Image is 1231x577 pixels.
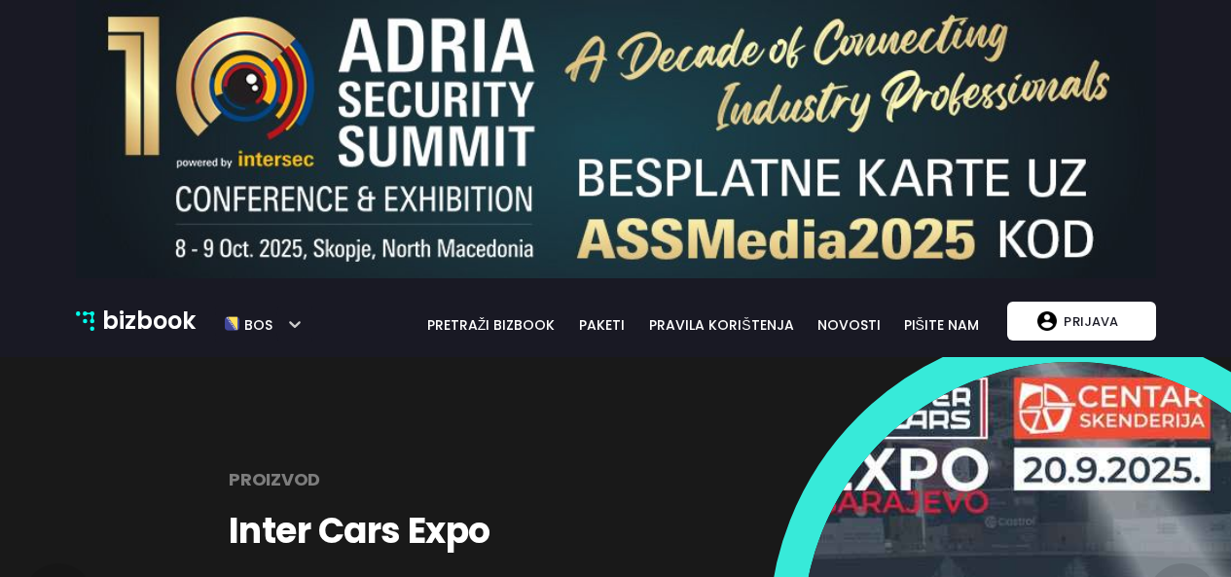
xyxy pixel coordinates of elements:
[1057,303,1125,340] p: Prijava
[567,314,636,336] a: paketi
[102,303,196,340] p: bizbook
[239,308,272,334] h5: bos
[1007,302,1155,341] button: Prijava
[229,460,320,499] h2: Proizvod
[1037,311,1057,331] img: account logo
[229,508,490,555] h1: Inter Cars Expo
[636,314,806,336] a: pravila korištenja
[225,308,239,341] img: bos
[892,314,991,336] a: pišite nam
[807,314,892,336] a: novosti
[76,311,95,331] img: bizbook
[415,314,568,336] a: pretraži bizbook
[76,303,197,340] a: bizbook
